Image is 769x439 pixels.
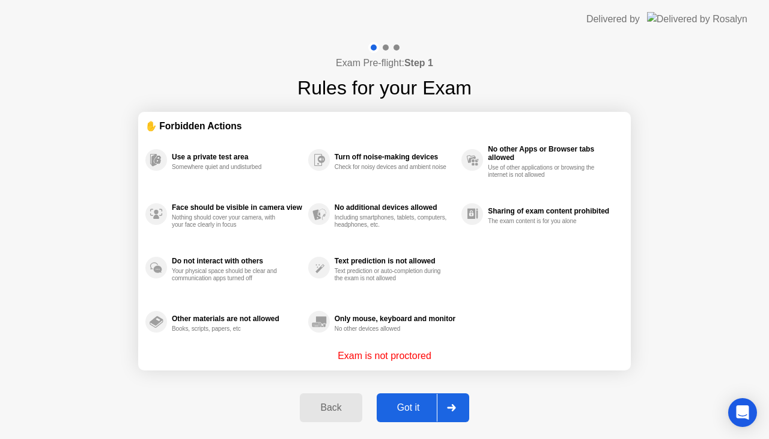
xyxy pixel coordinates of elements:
[488,218,601,225] div: The exam content is for you alone
[172,325,285,333] div: Books, scripts, papers, etc
[728,398,757,427] div: Open Intercom Messenger
[172,153,302,161] div: Use a private test area
[335,153,455,161] div: Turn off noise-making devices
[335,203,455,212] div: No additional devices allowed
[647,12,747,26] img: Delivered by Rosalyn
[335,214,448,229] div: Including smartphones, tablets, computers, headphones, etc.
[335,164,448,171] div: Check for noisy devices and ambient noise
[488,164,601,179] div: Use of other applications or browsing the internet is not allowed
[145,119,624,133] div: ✋ Forbidden Actions
[380,402,437,413] div: Got it
[488,207,618,215] div: Sharing of exam content prohibited
[172,315,302,323] div: Other materials are not allowed
[172,164,285,171] div: Somewhere quiet and undisturbed
[335,315,455,323] div: Only mouse, keyboard and monitor
[172,214,285,229] div: Nothing should cover your camera, with your face clearly in focus
[338,349,431,363] p: Exam is not proctored
[172,257,302,265] div: Do not interact with others
[303,402,358,413] div: Back
[488,145,618,162] div: No other Apps or Browser tabs allowed
[335,325,448,333] div: No other devices allowed
[300,393,362,422] button: Back
[335,257,455,265] div: Text prediction is not allowed
[377,393,469,422] button: Got it
[586,12,640,26] div: Delivered by
[297,73,472,102] h1: Rules for your Exam
[172,268,285,282] div: Your physical space should be clear and communication apps turned off
[172,203,302,212] div: Face should be visible in camera view
[404,58,433,68] b: Step 1
[336,56,433,70] h4: Exam Pre-flight:
[335,268,448,282] div: Text prediction or auto-completion during the exam is not allowed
